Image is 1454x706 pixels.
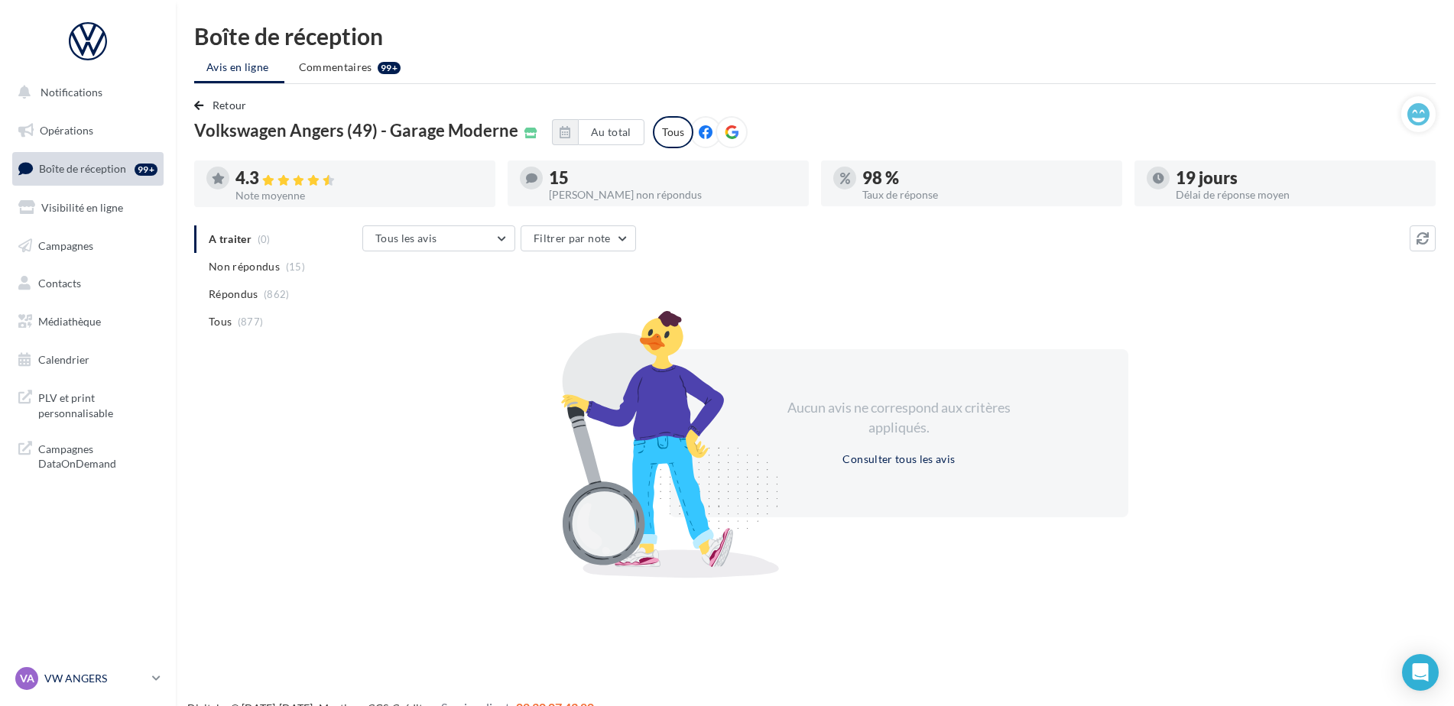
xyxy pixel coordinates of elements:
span: (15) [286,261,305,273]
div: [PERSON_NAME] non répondus [549,189,797,200]
span: Retour [213,99,247,112]
a: Contacts [9,267,167,300]
a: Visibilité en ligne [9,192,167,224]
a: Campagnes DataOnDemand [9,432,167,478]
div: Délai de réponse moyen [1176,189,1423,200]
div: Note moyenne [235,190,483,201]
div: Aucun avis ne correspond aux critères appliqués. [768,398,1030,437]
div: 99+ [135,164,157,176]
div: 19 jours [1176,170,1423,186]
button: Tous les avis [362,225,515,251]
span: Notifications [41,86,102,99]
span: Répondus [209,287,258,302]
button: Au total [552,119,644,145]
span: PLV et print personnalisable [38,387,157,420]
button: Notifications [9,76,161,108]
button: Filtrer par note [521,225,636,251]
span: Volkswagen Angers (49) - Garage Moderne [194,122,518,139]
span: Calendrier [38,353,89,366]
div: Boîte de réception [194,24,1436,47]
button: Au total [578,119,644,145]
div: Tous [653,116,693,148]
span: Médiathèque [38,315,101,328]
span: Non répondus [209,259,280,274]
a: VA VW ANGERS [12,664,164,693]
div: 4.3 [235,170,483,187]
p: VW ANGERS [44,671,146,686]
button: Consulter tous les avis [836,450,961,468]
a: Campagnes [9,230,167,262]
span: (862) [264,288,290,300]
div: Taux de réponse [862,189,1110,200]
span: Tous [209,314,232,329]
a: PLV et print personnalisable [9,381,167,426]
a: Calendrier [9,344,167,376]
span: Tous les avis [375,232,437,245]
div: 99+ [378,62,401,74]
span: (877) [238,316,264,328]
span: Campagnes [38,238,93,251]
span: Boîte de réception [39,162,126,175]
span: Campagnes DataOnDemand [38,439,157,471]
a: Opérations [9,115,167,147]
button: Retour [194,96,253,115]
a: Médiathèque [9,306,167,338]
span: Commentaires [299,60,372,75]
div: Open Intercom Messenger [1402,654,1439,691]
a: Boîte de réception99+ [9,152,167,185]
div: 15 [549,170,797,186]
span: VA [20,671,34,686]
span: Opérations [40,124,93,137]
span: Visibilité en ligne [41,201,123,214]
div: 98 % [862,170,1110,186]
span: Contacts [38,277,81,290]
